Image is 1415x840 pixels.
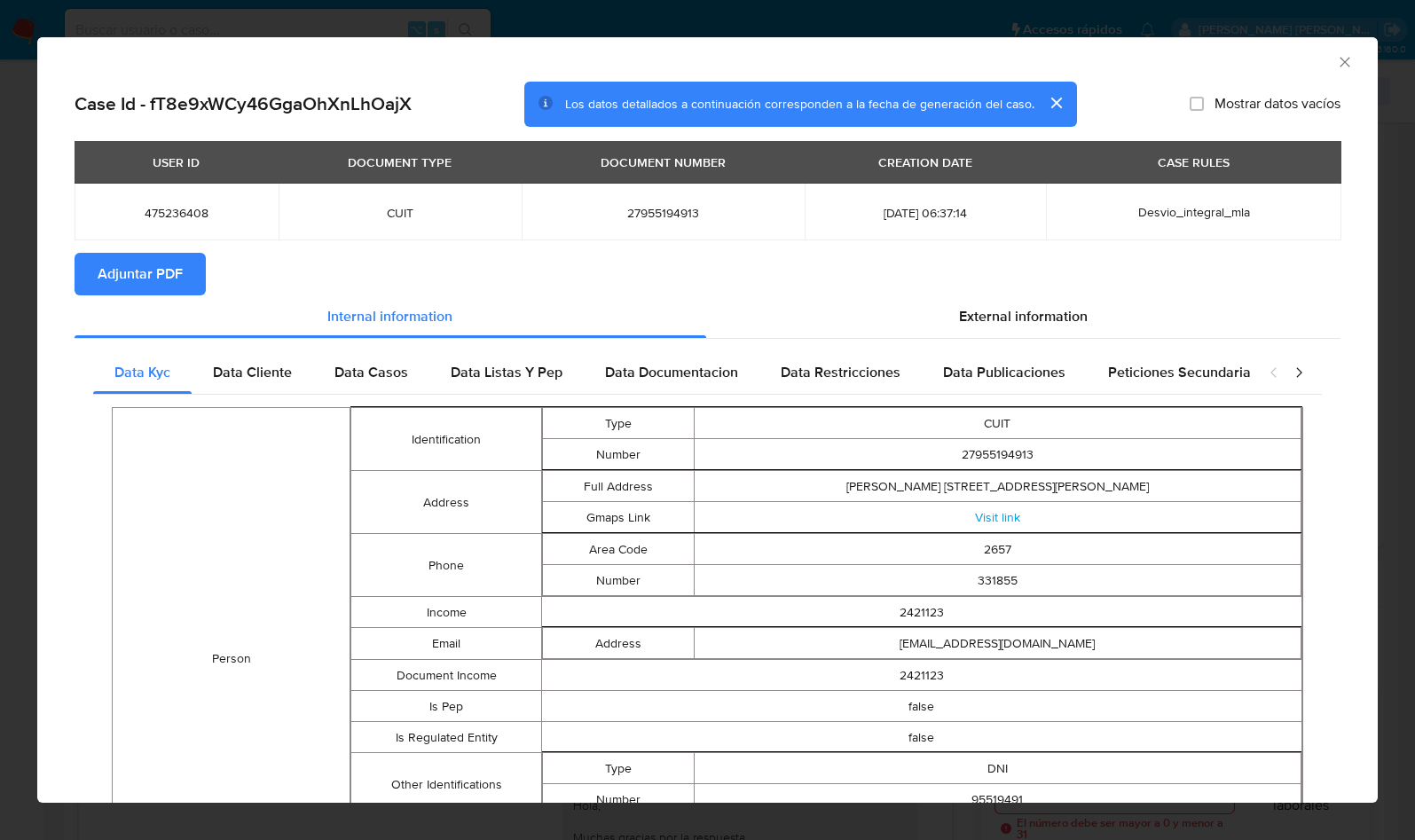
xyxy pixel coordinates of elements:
span: Desvio_integral_mla [1138,203,1250,221]
h2: Case Id - fT8e9xWCy46GgaOhXnLhOajX [75,92,412,115]
div: DOCUMENT TYPE [337,147,462,177]
span: CUIT [300,205,500,221]
span: Peticiones Secundarias [1108,362,1258,382]
td: Type [542,753,694,784]
div: USER ID [142,147,210,177]
span: Data Documentacion [605,362,738,382]
td: Is Regulated Entity [351,722,541,753]
td: Number [542,565,694,596]
span: Los datos detallados a continuación corresponden a la fecha de generación del caso. [565,95,1034,113]
td: Identification [351,408,541,471]
td: Type [542,408,694,439]
span: External information [959,306,1088,326]
span: [DATE] 06:37:14 [826,205,1025,221]
div: CREATION DATE [868,147,983,177]
td: [PERSON_NAME] [STREET_ADDRESS][PERSON_NAME] [694,471,1301,502]
span: Data Publicaciones [943,362,1065,382]
span: Data Casos [334,362,408,382]
a: Visit link [975,508,1020,526]
td: Number [542,439,694,470]
span: Data Kyc [114,362,170,382]
span: Adjuntar PDF [98,255,183,294]
td: Number [542,784,694,815]
td: 331855 [694,565,1301,596]
span: Mostrar datos vacíos [1215,95,1340,113]
td: 27955194913 [694,439,1301,470]
div: closure-recommendation-modal [37,37,1378,803]
span: Internal information [327,306,452,326]
td: Address [542,628,694,659]
td: Email [351,628,541,660]
td: false [541,722,1301,753]
div: Detailed internal info [93,351,1251,394]
td: 2657 [694,534,1301,565]
span: 27955194913 [543,205,784,221]
td: Is Pep [351,691,541,722]
span: 475236408 [96,205,257,221]
td: Income [351,597,541,628]
div: CASE RULES [1147,147,1240,177]
button: cerrar [1034,82,1077,124]
td: false [541,691,1301,722]
span: Data Listas Y Pep [451,362,562,382]
button: Adjuntar PDF [75,253,206,295]
td: Gmaps Link [542,502,694,533]
td: Full Address [542,471,694,502]
td: 2421123 [541,597,1301,628]
td: Other Identifications [351,753,541,816]
td: CUIT [694,408,1301,439]
span: Data Cliente [213,362,292,382]
td: Phone [351,534,541,597]
div: DOCUMENT NUMBER [590,147,736,177]
div: Detailed info [75,295,1340,338]
td: Address [351,471,541,534]
input: Mostrar datos vacíos [1190,97,1204,111]
button: Cerrar ventana [1336,53,1352,69]
td: DNI [694,753,1301,784]
td: 95519491 [694,784,1301,815]
td: Area Code [542,534,694,565]
td: [EMAIL_ADDRESS][DOMAIN_NAME] [694,628,1301,659]
span: Data Restricciones [781,362,900,382]
td: Document Income [351,660,541,691]
td: 2421123 [541,660,1301,691]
